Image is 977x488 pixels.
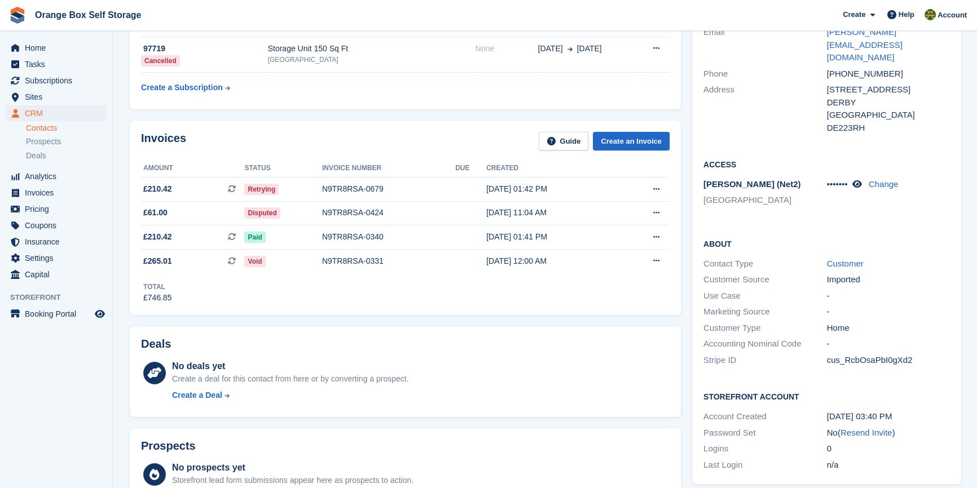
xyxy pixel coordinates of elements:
[26,150,107,162] a: Deals
[538,43,562,55] span: [DATE]
[703,158,950,170] h2: Access
[25,218,93,233] span: Coupons
[539,132,588,150] a: Guide
[827,83,950,96] div: [STREET_ADDRESS]
[899,9,914,20] span: Help
[172,389,408,401] a: Create a Deal
[925,9,936,20] img: Sarah
[143,231,172,243] span: £210.42
[143,255,172,267] span: £265.01
[141,77,230,98] a: Create a Subscription
[25,73,93,88] span: Subscriptions
[703,68,827,81] div: Phone
[938,10,967,21] span: Account
[6,185,107,201] a: menu
[827,259,864,268] a: Customer
[827,273,950,286] div: Imported
[143,282,172,292] div: Total
[141,159,244,178] th: Amount
[703,26,827,64] div: Email
[486,231,618,243] div: [DATE] 01:41 PM
[827,322,950,335] div: Home
[703,354,827,367] div: Stripe ID
[141,132,186,150] h2: Invoices
[244,159,322,178] th: Status
[322,255,455,267] div: N9TR8RSA-0331
[703,459,827,472] div: Last Login
[827,179,848,189] span: •••••••
[25,185,93,201] span: Invoices
[843,9,865,20] span: Create
[703,290,827,303] div: Use Case
[486,159,618,178] th: Created
[25,168,93,184] span: Analytics
[93,307,107,321] a: Preview store
[322,231,455,243] div: N9TR8RSA-0340
[25,105,93,121] span: CRM
[25,89,93,105] span: Sites
[6,56,107,72] a: menu
[476,43,538,55] div: None
[172,360,408,373] div: No deals yet
[322,159,455,178] th: Invoice number
[703,258,827,270] div: Contact Type
[827,427,950,440] div: No
[6,73,107,88] a: menu
[703,83,827,134] div: Address
[143,183,172,195] span: £210.42
[827,27,903,62] a: [PERSON_NAME][EMAIL_ADDRESS][DOMAIN_NAME]
[141,82,223,94] div: Create a Subscription
[827,290,950,303] div: -
[827,122,950,135] div: DE223RH
[322,207,455,219] div: N9TR8RSA-0424
[827,354,950,367] div: cus_RcbOsaPbI0gXd2
[141,440,196,452] h2: Prospects
[26,123,107,134] a: Contacts
[141,55,180,66] div: Cancelled
[6,234,107,250] a: menu
[827,459,950,472] div: n/a
[25,250,93,266] span: Settings
[703,338,827,351] div: Accounting Nominal Code
[6,306,107,322] a: menu
[244,207,280,219] span: Disputed
[244,256,265,267] span: Void
[827,109,950,122] div: [GEOGRAPHIC_DATA]
[827,68,950,81] div: [PHONE_NUMBER]
[703,194,827,207] li: [GEOGRAPHIC_DATA]
[26,150,46,161] span: Deals
[703,322,827,335] div: Customer Type
[172,461,413,474] div: No prospects yet
[26,136,107,148] a: Prospects
[827,338,950,351] div: -
[6,89,107,105] a: menu
[141,43,268,55] div: 97719
[703,427,827,440] div: Password Set
[30,6,146,24] a: Orange Box Self Storage
[172,474,413,486] div: Storefront lead form submissions appear here as prospects to action.
[141,338,171,351] h2: Deals
[486,183,618,195] div: [DATE] 01:42 PM
[6,201,107,217] a: menu
[244,232,265,243] span: Paid
[703,273,827,286] div: Customer Source
[9,7,26,24] img: stora-icon-8386f47178a22dfd0bd8f6a31ec36ba5ce8667c1dd55bd0f319d3a0aa187defe.svg
[10,292,112,303] span: Storefront
[827,442,950,455] div: 0
[268,55,476,65] div: [GEOGRAPHIC_DATA]
[6,168,107,184] a: menu
[840,428,892,437] a: Resend Invite
[827,305,950,318] div: -
[577,43,602,55] span: [DATE]
[703,410,827,423] div: Account Created
[6,250,107,266] a: menu
[827,410,950,423] div: [DATE] 03:40 PM
[25,201,93,217] span: Pricing
[25,306,93,322] span: Booking Portal
[244,184,279,195] span: Retrying
[593,132,670,150] a: Create an Invoice
[25,267,93,282] span: Capital
[322,183,455,195] div: N9TR8RSA-0679
[703,391,950,402] h2: Storefront Account
[172,389,222,401] div: Create a Deal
